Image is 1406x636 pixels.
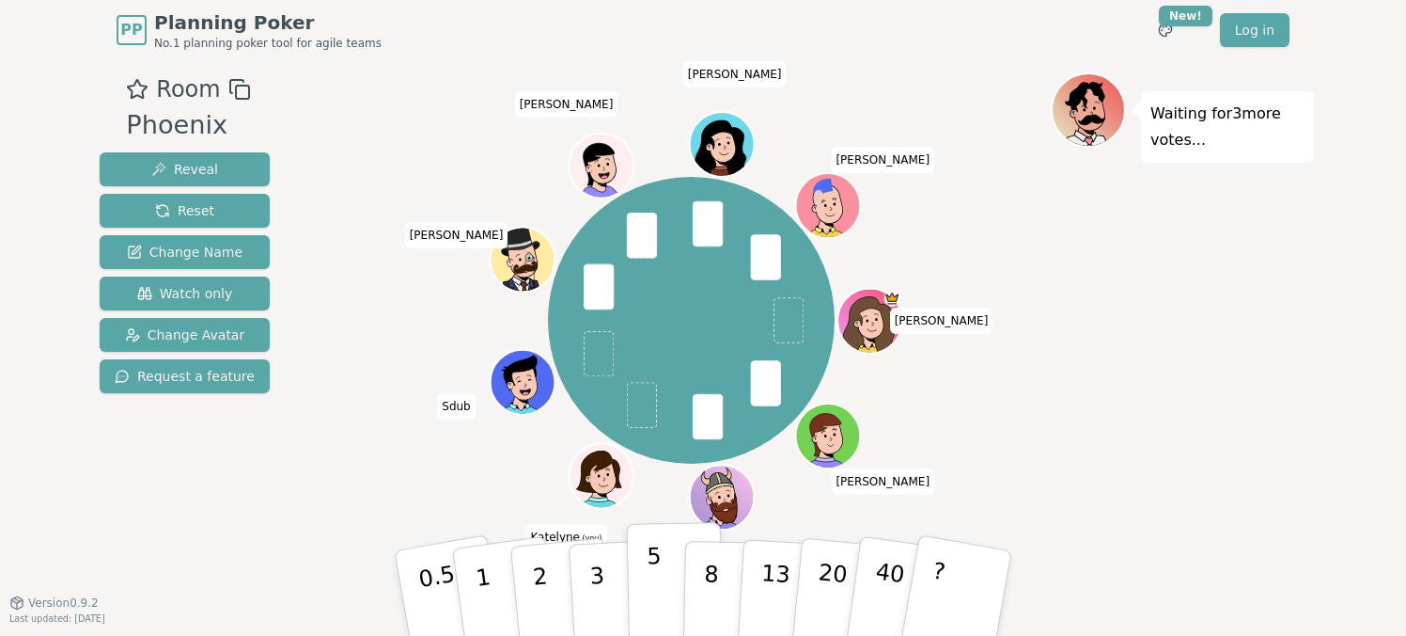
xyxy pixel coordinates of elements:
[1150,101,1304,153] p: Waiting for 3 more votes...
[100,277,270,310] button: Watch only
[127,243,242,262] span: Change Name
[831,147,934,173] span: Click to change your name
[154,9,382,36] span: Planning Poker
[126,106,250,145] div: Phoenix
[100,152,270,186] button: Reveal
[117,9,382,51] a: PPPlanning PokerNo.1 planning poker tool for agile teams
[126,72,148,106] button: Add as favourite
[525,524,606,550] span: Click to change your name
[115,367,255,386] span: Request a feature
[1148,13,1182,47] button: New!
[28,596,99,611] span: Version 0.9.2
[1220,13,1289,47] a: Log in
[156,72,220,106] span: Room
[155,201,214,220] span: Reset
[100,194,270,228] button: Reset
[100,359,270,393] button: Request a feature
[683,61,787,87] span: Click to change your name
[571,445,633,506] button: Click to change your avatar
[515,90,618,117] span: Click to change your name
[100,235,270,269] button: Change Name
[151,160,218,179] span: Reveal
[9,613,105,624] span: Last updated: [DATE]
[137,284,233,303] span: Watch only
[125,326,245,344] span: Change Avatar
[580,534,602,543] span: (you)
[154,36,382,51] span: No.1 planning poker tool for agile teams
[884,290,900,306] span: Bailey B is the host
[9,596,99,611] button: Version0.9.2
[100,318,270,352] button: Change Avatar
[831,469,934,495] span: Click to change your name
[890,308,993,334] span: Click to change your name
[437,393,475,420] span: Click to change your name
[120,19,142,41] span: PP
[405,222,508,248] span: Click to change your name
[1159,6,1212,26] div: New!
